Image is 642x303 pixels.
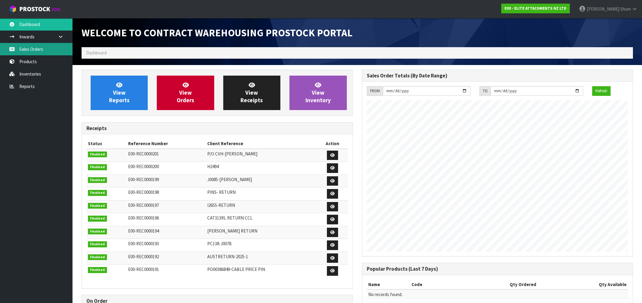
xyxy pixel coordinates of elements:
[128,266,159,272] span: E00-REC0000191
[86,125,348,131] h3: Receipts
[207,189,236,195] span: PINS- RETURN
[88,164,107,170] span: Finalised
[128,164,159,169] span: E00-REC0000200
[207,177,252,182] span: J0085-[PERSON_NAME]
[128,151,159,157] span: E00-REC0000201
[367,266,628,272] h3: Popular Products (Last 7 Days)
[410,280,451,289] th: Code
[207,241,232,246] span: PC138-J0078.
[88,229,107,235] span: Finalised
[128,177,159,182] span: E00-REC0000199
[88,151,107,158] span: Finalised
[88,254,107,260] span: Finalised
[128,241,159,246] span: E00-REC0000193
[128,189,159,195] span: E00-REC0000198
[88,203,107,209] span: Finalised
[9,5,17,13] img: cube-alt.png
[88,216,107,222] span: Finalised
[592,86,611,96] button: Refresh
[367,86,383,96] div: FROM
[128,215,159,221] span: E00-REC0000196
[82,26,353,39] span: Welcome to Contract Warehousing ProStock Portal
[367,289,628,299] td: No records found.
[367,73,628,79] h3: Sales Order Totals (By Date Range)
[128,228,159,234] span: E00-REC0000194
[451,280,538,289] th: Qty Ordered
[86,139,127,148] th: Status
[86,50,107,56] span: Dashboard
[207,164,219,169] span: H2494
[479,86,491,96] div: TO
[317,139,348,148] th: Action
[128,202,159,208] span: E00-REC0000197
[206,139,318,148] th: Client Reference
[88,190,107,196] span: Finalised
[367,280,410,289] th: Name
[505,6,566,11] strong: E00 - ELITE ATTACHMENTS NZ LTD
[127,139,205,148] th: Reference Number
[620,6,631,12] span: Shum
[289,76,347,110] a: ViewInventory
[207,254,248,259] span: AUSTRETURN-2025-1
[128,254,159,259] span: E00-REC0000192
[88,177,107,183] span: Finalised
[91,76,148,110] a: ViewReports
[240,81,263,104] span: View Receipts
[207,266,265,272] span: PO00386849-CABLE PRICE PIN
[51,7,61,12] small: WMS
[109,81,130,104] span: View Reports
[207,151,257,157] span: P/O CVH-[PERSON_NAME]
[587,6,619,12] span: [PERSON_NAME]
[305,81,331,104] span: View Inventory
[88,241,107,247] span: Finalised
[223,76,280,110] a: ViewReceipts
[207,202,235,208] span: I2655-RETURN
[157,76,214,110] a: ViewOrders
[207,215,253,221] span: CAT313RL RETURN CCL
[177,81,194,104] span: View Orders
[19,5,50,13] span: ProStock
[538,280,628,289] th: Qty Available
[88,267,107,273] span: Finalised
[207,228,257,234] span: [PERSON_NAME] RETURN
